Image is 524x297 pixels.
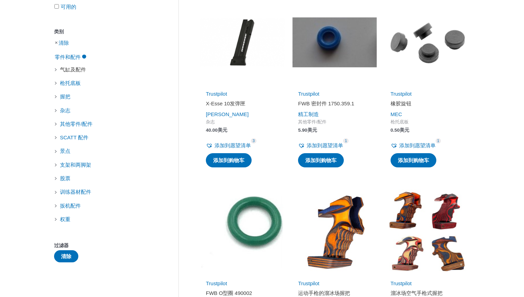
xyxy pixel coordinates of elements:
[391,91,412,97] a: Trustpilot
[60,107,70,113] font: 杂志
[59,66,87,72] a: 气缸及配件
[59,134,89,140] a: SCATT 配件
[59,216,71,221] a: 权重
[206,141,251,150] a: 添加到愿望清单
[298,111,319,117] a: 精工制造
[298,128,307,133] font: 5.90
[391,119,409,124] font: 枪托底板
[298,290,350,296] font: 运动手枪的溜冰场握把
[60,162,91,168] font: 支架和两脚架
[60,94,70,99] font: 握把
[437,139,439,143] font: 1
[292,189,377,274] img: 运动手枪的溜冰场握把
[54,4,59,9] input: 可用的
[206,128,218,133] font: 40.00
[59,120,93,126] a: 其他零件/配件
[59,93,71,99] a: 握把
[298,101,354,106] font: FWB 密封件 1750.359.1
[60,175,70,181] font: 股票
[60,80,81,86] font: 枪托底板
[206,91,227,97] a: Trustpilot
[60,216,70,222] font: 权重
[54,29,64,34] font: 类别
[60,134,88,140] font: SCATT 配件
[218,128,227,133] font: 美元
[200,189,285,274] img: FWB O型圈 490002
[60,148,70,154] font: 景点
[345,139,347,143] font: 1
[60,67,86,72] font: 气缸及配件
[59,148,71,154] a: 景点
[206,119,215,124] font: 杂志
[307,128,317,133] font: 美元
[215,142,251,148] font: 添加到愿望清单
[391,280,412,286] a: Trustpilot
[391,100,463,110] a: 橡胶旋钮
[59,40,69,46] font: 清除
[55,54,81,60] font: 零件和配件
[59,202,81,208] a: 扳机配件
[253,139,255,143] font: 3
[206,101,245,106] font: X-Esse 10发弹匣
[391,101,411,106] font: 橡胶旋钮
[54,243,69,248] font: 过滤器
[206,290,252,296] font: FWB O型圈 490002
[391,153,436,168] a: 加入购物车：“橡胶旋钮”
[298,153,344,168] a: 加入购物车：“FWB Seal 1750.359.1”
[54,53,87,59] a: 零件和配件
[61,4,76,10] a: 可用的
[391,290,443,296] font: 溜冰场空气手枪式握把
[298,100,371,110] a: FWB 密封件 1750.359.1
[391,128,400,133] font: 0.50
[206,111,248,117] a: [PERSON_NAME]
[206,280,227,286] a: Trustpilot
[298,91,319,97] a: Trustpilot
[400,128,409,133] font: 美元
[54,250,78,262] button: 清除
[307,142,343,148] font: 添加到愿望清单
[60,203,81,209] font: 扳机配件
[59,189,92,194] a: 训练器材配件
[391,111,402,117] a: MEC
[305,157,337,163] font: 添加到购物车
[213,157,244,163] font: 添加到购物车
[60,189,91,195] font: 训练器材配件
[59,161,92,167] a: 支架和两脚架
[59,175,71,181] a: 股票
[391,141,436,150] a: 添加到愿望清单
[59,79,81,85] a: 枪托底板
[61,253,71,259] font: 清除
[60,121,93,127] font: 其他零件/配件
[399,142,436,148] font: 添加到愿望清单
[206,100,279,110] a: X-Esse 10发弹匣
[59,39,69,45] a: 清除
[298,280,319,286] a: Trustpilot
[298,119,326,124] font: 其他零件/配件
[206,153,252,168] a: 加入购物车：“X-Esse 10 发弹匣”
[59,107,71,113] a: 杂志
[384,189,470,274] img: 溜冰场空气手枪式握把
[298,141,343,150] a: 添加到愿望清单
[398,157,429,163] font: 添加到购物车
